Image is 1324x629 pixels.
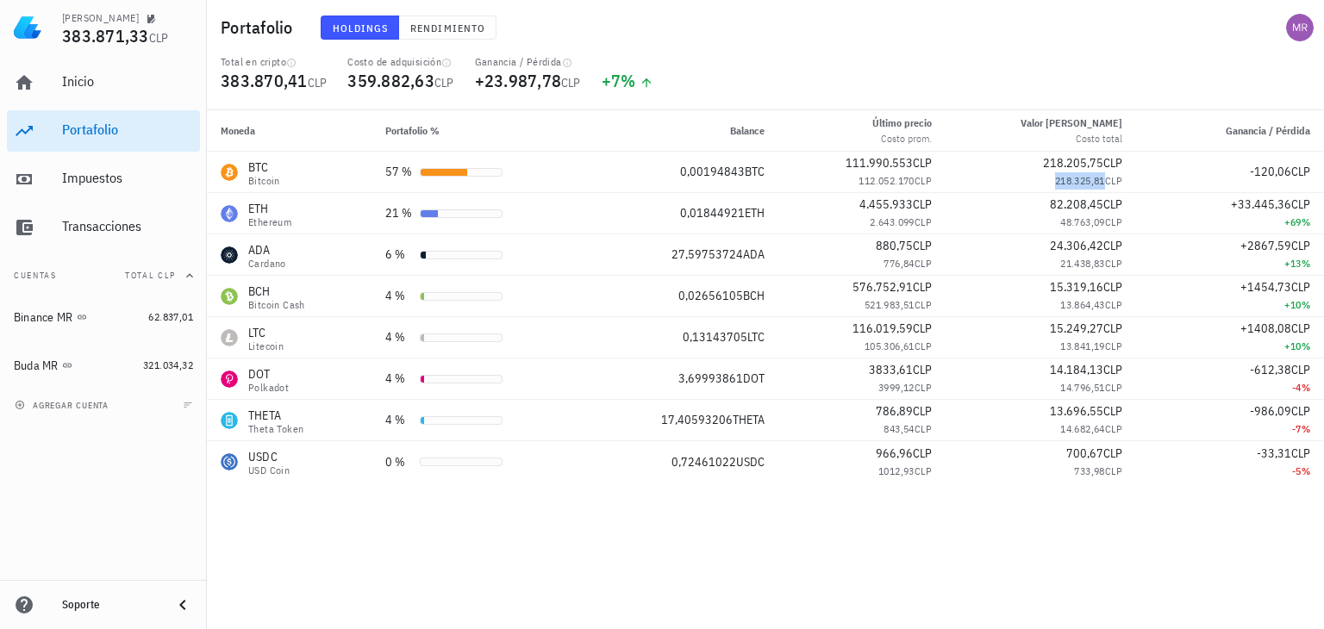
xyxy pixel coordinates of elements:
[1250,164,1291,179] span: -120,06
[913,155,932,171] span: CLP
[915,339,932,352] span: CLP
[865,298,915,311] span: 521.983,51
[859,174,914,187] span: 112.052.170
[1105,298,1122,311] span: CLP
[1105,381,1122,394] span: CLP
[1050,403,1103,419] span: 13.696,55
[1302,422,1310,435] span: %
[872,131,932,146] div: Costo prom.
[913,403,932,419] span: CLP
[248,365,289,383] div: DOT
[7,345,200,386] a: Buda MR 321.034,32
[7,207,200,248] a: Transacciones
[385,453,413,471] div: 0 %
[248,159,280,176] div: BTC
[7,110,200,152] a: Portafolio
[1050,362,1103,377] span: 14.184,13
[1286,14,1314,41] div: avatar
[1240,279,1291,295] span: +1454,73
[743,288,765,303] span: BCH
[248,407,303,424] div: THETA
[852,279,913,295] span: 576.752,91
[248,283,305,300] div: BCH
[385,411,413,429] div: 4 %
[1150,420,1310,438] div: -7
[1150,296,1310,314] div: +10
[1302,464,1310,477] span: %
[915,298,932,311] span: CLP
[915,257,932,270] span: CLP
[248,241,286,258] div: ADA
[1250,362,1291,377] span: -612,38
[1103,155,1122,171] span: CLP
[7,296,200,338] a: Binance MR 62.837,01
[221,164,238,181] div: BTC-icon
[1105,339,1122,352] span: CLP
[475,55,581,69] div: Ganancia / Pérdida
[915,174,932,187] span: CLP
[385,328,413,346] div: 4 %
[248,324,284,341] div: LTC
[865,339,915,352] span: 105.306,61
[745,164,765,179] span: BTC
[1103,196,1122,212] span: CLP
[1302,215,1310,228] span: %
[385,163,413,181] div: 57 %
[62,598,159,612] div: Soporte
[913,279,932,295] span: CLP
[62,121,193,138] div: Portafolio
[859,196,913,212] span: 4.455.933
[1150,379,1310,396] div: -4
[14,310,73,325] div: Binance MR
[221,329,238,346] div: LTC-icon
[221,246,238,264] div: ADA-icon
[221,288,238,305] div: BCH-icon
[747,329,765,345] span: LTC
[1103,238,1122,253] span: CLP
[913,196,932,212] span: CLP
[1103,403,1122,419] span: CLP
[385,370,413,388] div: 4 %
[671,246,743,262] span: 27,59753724
[1060,422,1105,435] span: 14.682,64
[678,371,743,386] span: 3,69993861
[7,62,200,103] a: Inicio
[308,75,328,90] span: CLP
[221,371,238,388] div: DOT-icon
[680,164,745,179] span: 0,00194843
[221,14,300,41] h1: Portafolio
[846,155,913,171] span: 111.990.553
[585,110,778,152] th: Balance: Sin ordenar. Pulse para ordenar de forma ascendente.
[248,465,290,476] div: USD Coin
[62,24,149,47] span: 383.871,33
[743,246,765,262] span: ADA
[1291,362,1310,377] span: CLP
[915,381,932,394] span: CLP
[913,238,932,253] span: CLP
[1103,321,1122,336] span: CLP
[14,358,59,373] div: Buda MR
[1103,279,1122,295] span: CLP
[671,454,736,470] span: 0,72461022
[143,358,193,371] span: 321.034,32
[18,400,109,411] span: agregar cuenta
[1150,214,1310,231] div: +69
[661,412,733,427] span: 17,40593206
[248,258,286,269] div: Cardano
[733,412,765,427] span: THETA
[872,115,932,131] div: Último precio
[1302,381,1310,394] span: %
[347,55,453,69] div: Costo de adquisición
[149,30,169,46] span: CLP
[10,396,116,414] button: agregar cuenta
[221,453,238,470] div: USDC-icon
[221,69,308,92] span: 383.870,41
[915,215,932,228] span: CLP
[1103,445,1122,461] span: CLP
[1103,362,1122,377] span: CLP
[1291,321,1310,336] span: CLP
[870,215,915,228] span: 2.643.099
[1105,464,1122,477] span: CLP
[1291,445,1310,461] span: CLP
[148,310,193,323] span: 62.837,01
